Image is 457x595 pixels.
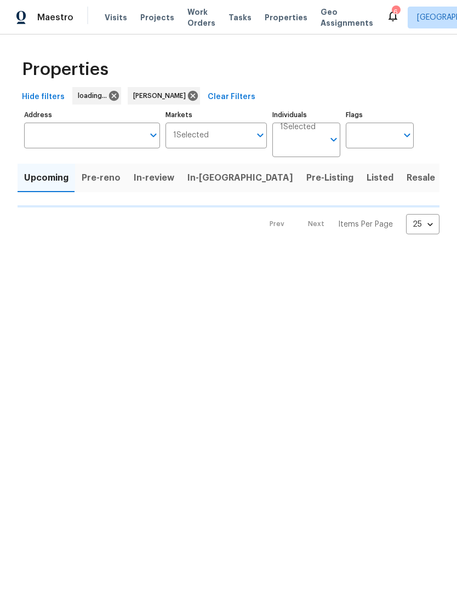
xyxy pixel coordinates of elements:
span: Listed [367,170,393,186]
span: Upcoming [24,170,68,186]
button: Open [253,128,268,143]
button: Clear Filters [203,87,260,107]
span: In-[GEOGRAPHIC_DATA] [187,170,293,186]
div: [PERSON_NAME] [128,87,200,105]
div: 6 [392,7,399,18]
label: Flags [346,112,414,118]
span: Projects [140,12,174,23]
span: [PERSON_NAME] [133,90,190,101]
span: Pre-reno [82,170,121,186]
button: Open [146,128,161,143]
span: Tasks [229,14,252,21]
label: Individuals [272,112,340,118]
button: Open [399,128,415,143]
p: Items Per Page [338,219,393,230]
div: 25 [406,210,439,239]
button: Open [326,132,341,147]
nav: Pagination Navigation [259,214,439,234]
label: Address [24,112,160,118]
span: Maestro [37,12,73,23]
span: Properties [22,64,108,75]
span: Visits [105,12,127,23]
span: loading... [78,90,111,101]
div: loading... [72,87,121,105]
label: Markets [165,112,267,118]
span: Properties [265,12,307,23]
span: In-review [134,170,174,186]
span: Geo Assignments [321,7,373,28]
span: Work Orders [187,7,215,28]
span: Pre-Listing [306,170,353,186]
span: 1 Selected [280,123,316,132]
button: Hide filters [18,87,69,107]
span: Resale [407,170,435,186]
span: Clear Filters [208,90,255,104]
span: Hide filters [22,90,65,104]
span: 1 Selected [173,131,209,140]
